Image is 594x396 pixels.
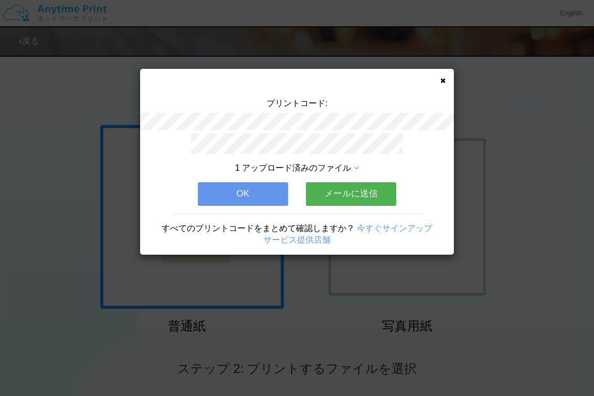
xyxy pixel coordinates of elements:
span: 1 アップロード済みのファイル [235,163,351,172]
button: OK [198,182,288,205]
a: 今すぐサインアップ [357,224,432,233]
span: プリントコード: [267,99,327,108]
button: メールに送信 [306,182,396,205]
span: すべてのプリントコードをまとめて確認しますか？ [162,224,355,233]
a: サービス提供店舗 [263,235,331,244]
